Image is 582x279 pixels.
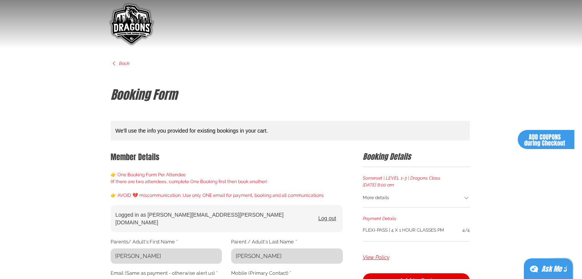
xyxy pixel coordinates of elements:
div: Ask Me ;) [541,264,567,274]
p: Somerset | LEVEL 1-3 | Dragons Class [363,175,470,182]
h3: More details [363,195,389,201]
button: View Policy [363,254,390,261]
span: Member Details [111,151,160,163]
button: Log out [318,214,336,222]
h1: Booking Form [111,87,470,104]
span: FLEXI-PASS | 4 X 1 HOUR CLASSES PM [363,227,444,234]
div: We'll use the info you provided for existing bookings in your cart. [116,127,463,135]
label: Parents/ Adult's First Name [111,238,178,245]
div: Logged in as [PERSON_NAME][EMAIL_ADDRESS][PERSON_NAME][DOMAIN_NAME] [116,211,318,226]
h2: Booking Details [363,151,470,162]
span: ADD COUPONS during Checkout [524,133,565,148]
span: Back [119,60,129,67]
button: Back [111,60,129,67]
h3: Payment Details [363,215,470,222]
label: Parent / Adult's Last Name [231,238,297,245]
input: Parent / Adult's Last Name [231,248,338,264]
label: Mobile (Primary Contact) [231,270,291,277]
button: More details [363,190,470,207]
span: 👉 One Booking Form Per Attendee (If there are two attendees, complete One Booking first then book... [111,172,324,198]
label: Email (Same as payment - otherwise alert us) [111,270,218,277]
span: 4/4 [462,227,470,234]
p: [DATE] 8:00 am [363,182,470,188]
input: Parents/ Adult's First Name [111,248,218,264]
